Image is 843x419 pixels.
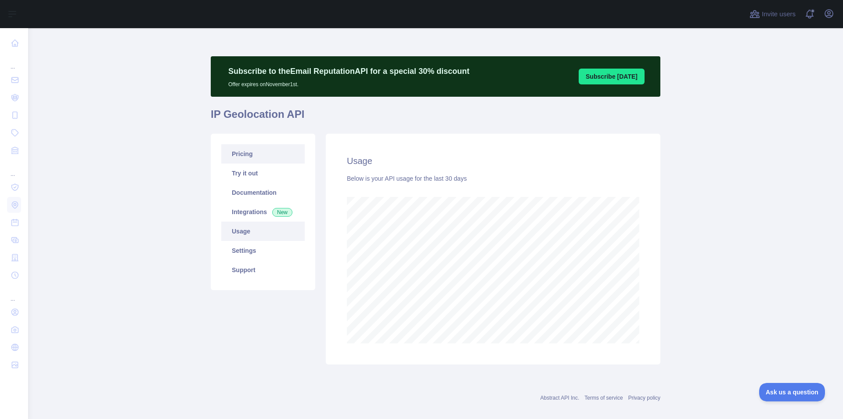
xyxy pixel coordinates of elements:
h2: Usage [347,155,639,167]
a: Settings [221,241,305,260]
div: ... [7,160,21,178]
span: New [272,208,292,217]
a: Integrations New [221,202,305,222]
span: Invite users [762,9,796,19]
a: Try it out [221,164,305,183]
div: ... [7,285,21,302]
h1: IP Geolocation API [211,107,660,128]
a: Terms of service [584,395,623,401]
a: Abstract API Inc. [540,395,580,401]
a: Usage [221,222,305,241]
div: ... [7,53,21,70]
button: Invite users [748,7,797,21]
div: Below is your API usage for the last 30 days [347,174,639,183]
iframe: Toggle Customer Support [759,383,825,401]
a: Support [221,260,305,280]
button: Subscribe [DATE] [579,69,645,84]
p: Offer expires on November 1st. [228,77,469,88]
a: Privacy policy [628,395,660,401]
p: Subscribe to the Email Reputation API for a special 30 % discount [228,65,469,77]
a: Documentation [221,183,305,202]
a: Pricing [221,144,305,164]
